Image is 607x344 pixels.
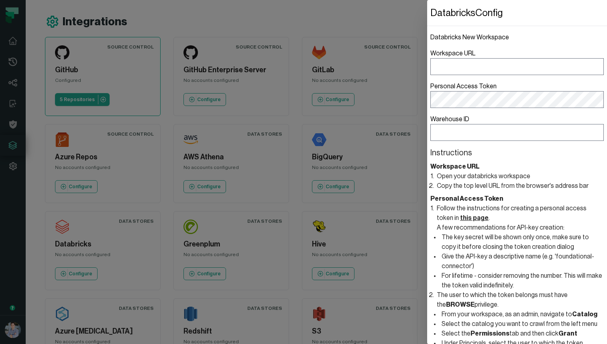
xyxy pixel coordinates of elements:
[435,204,604,290] li: Follow the instructions for creating a personal access token in .
[440,232,604,252] li: The key secret will be shown only once, make sure to copy it before closing the token creation di...
[572,311,597,318] b: Catalog
[430,33,604,42] h1: Databricks New Workspace
[430,194,604,204] header: Personal Access Token
[430,58,604,75] input: Workspace URL
[430,114,604,141] label: Warehouse ID
[440,271,604,290] li: For lifetime - consider removing the number. This will make the token valid indefinitely.
[437,223,604,290] div: A few recommendations for API-key creation:
[435,171,604,181] li: Open your databricks workspace
[446,301,475,308] b: BROWSE
[430,91,604,108] input: Personal Access Token
[435,181,604,191] li: Copy the top level URL from the browser's address bar
[558,330,577,337] b: Grant
[430,49,604,75] label: Workspace URL
[440,252,604,271] li: Give the API-key a descriptive name (e.g. 'foundational-connector')
[430,81,604,108] label: Personal Access Token
[460,215,489,221] a: this page
[440,309,604,319] li: From your workspace, as an admin, navigate to
[440,319,604,329] li: Select the catalog you want to crawl from the left menu
[440,329,604,338] li: Select the tab and then click
[430,124,604,141] input: Warehouse ID
[471,330,509,337] b: Permissions
[430,162,604,171] header: Workspace URL
[430,147,604,159] header: Instructions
